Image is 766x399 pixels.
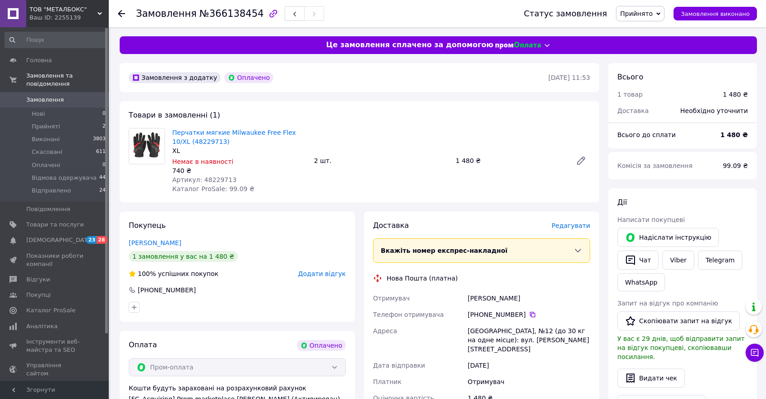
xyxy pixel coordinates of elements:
div: Статус замовлення [524,9,607,18]
div: Оплачено [297,340,346,351]
div: 2 шт. [310,154,452,167]
span: Отримувач [373,295,410,302]
button: Замовлення виконано [674,7,757,20]
span: 23 [86,236,97,244]
div: Замовлення з додатку [129,72,221,83]
span: Оплата [129,340,157,349]
span: Покупець [129,221,166,230]
span: 28 [97,236,107,244]
button: Скопіювати запит на відгук [617,311,740,330]
span: Додати відгук [298,270,346,277]
span: Повідомлення [26,205,70,213]
span: Запит на відгук про компанію [617,300,718,307]
span: 0 [102,161,106,169]
div: Необхідно уточнити [675,101,753,121]
span: Відмова одержувача [32,174,97,182]
span: Нові [32,110,45,118]
span: Замовлення виконано [681,10,750,17]
span: Адреса [373,327,397,335]
input: Пошук [5,32,107,48]
span: Замовлення [26,96,64,104]
span: Прийнято [620,10,653,17]
span: Дата відправки [373,362,425,369]
span: Комісія за замовлення [617,162,693,169]
span: Аналітика [26,322,58,330]
div: Отримувач [466,374,592,390]
span: У вас є 29 днів, щоб відправити запит на відгук покупцеві, скопіювавши посилання. [617,335,745,360]
a: Перчатки мягкие Milwaukee Free Flex 10/XL (48229713) [172,129,296,145]
div: [DATE] [466,357,592,374]
button: Чат [617,251,659,270]
span: Замовлення [136,8,197,19]
div: успішних покупок [129,269,218,278]
div: 740 ₴ [172,166,307,175]
button: Видати чек [617,369,685,388]
span: 611 [96,148,106,156]
span: Всього [617,73,643,81]
span: Головна [26,56,52,64]
span: Оплачені [32,161,60,169]
span: 1 товар [617,91,643,98]
div: [PHONE_NUMBER] [137,286,197,295]
div: [GEOGRAPHIC_DATA], №12 (до 30 кг на одне місце): вул. [PERSON_NAME][STREET_ADDRESS] [466,323,592,357]
span: 100% [138,270,156,277]
span: Артикул: 48229713 [172,176,237,183]
div: Повернутися назад [118,9,125,18]
span: Інструменти веб-майстра та SEO [26,338,84,354]
span: Доставка [373,221,409,230]
span: Товари в замовленні (1) [129,111,220,119]
a: Viber [662,251,694,270]
a: Редагувати [572,152,590,170]
span: Вкажіть номер експрес-накладної [381,247,508,254]
a: Telegram [698,251,742,270]
span: [DEMOGRAPHIC_DATA] [26,236,93,244]
div: 1 480 ₴ [723,90,748,99]
b: 1 480 ₴ [720,131,748,138]
span: Відправлено [32,187,71,195]
span: 24 [99,187,106,195]
span: Покупці [26,291,51,299]
time: [DATE] 11:53 [548,74,590,81]
span: Відгуки [26,276,50,284]
div: Ваш ID: 2255139 [29,14,109,22]
span: 99.09 ₴ [723,162,748,169]
span: Замовлення та повідомлення [26,72,109,88]
span: Редагувати [552,222,590,229]
span: №366138454 [199,8,264,19]
div: Нова Пошта (платна) [384,274,460,283]
span: Дії [617,198,627,207]
div: XL [172,146,307,155]
span: Це замовлення сплачено за допомогою [326,40,493,50]
span: Написати покупцеві [617,216,685,223]
div: Оплачено [224,72,273,83]
div: [PERSON_NAME] [466,290,592,306]
span: Каталог ProSale [26,306,75,315]
span: 44 [99,174,106,182]
span: Доставка [617,107,649,114]
span: Немає в наявності [172,158,233,165]
span: Скасовані [32,148,63,156]
div: 1 замовлення у вас на 1 480 ₴ [129,251,238,262]
div: [PHONE_NUMBER] [468,310,590,319]
button: Чат з покупцем [746,344,764,362]
span: Управління сайтом [26,361,84,378]
span: 0 [102,110,106,118]
button: Надіслати інструкцію [617,228,719,247]
a: WhatsApp [617,273,665,291]
span: Виконані [32,135,60,143]
img: Перчатки мягкие Milwaukee Free Flex 10/XL (48229713) [129,128,165,164]
a: [PERSON_NAME] [129,239,181,246]
span: Платник [373,378,402,385]
span: 3803 [93,135,106,143]
span: Показники роботи компанії [26,252,84,268]
span: 2 [102,123,106,131]
span: Телефон отримувача [373,311,444,318]
span: ТОВ "МЕТАЛБОКС" [29,5,97,14]
span: Каталог ProSale: 99.09 ₴ [172,185,254,192]
span: Товари та послуги [26,221,84,229]
span: Прийняті [32,123,60,131]
div: 1 480 ₴ [452,154,568,167]
span: Всього до сплати [617,131,676,138]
